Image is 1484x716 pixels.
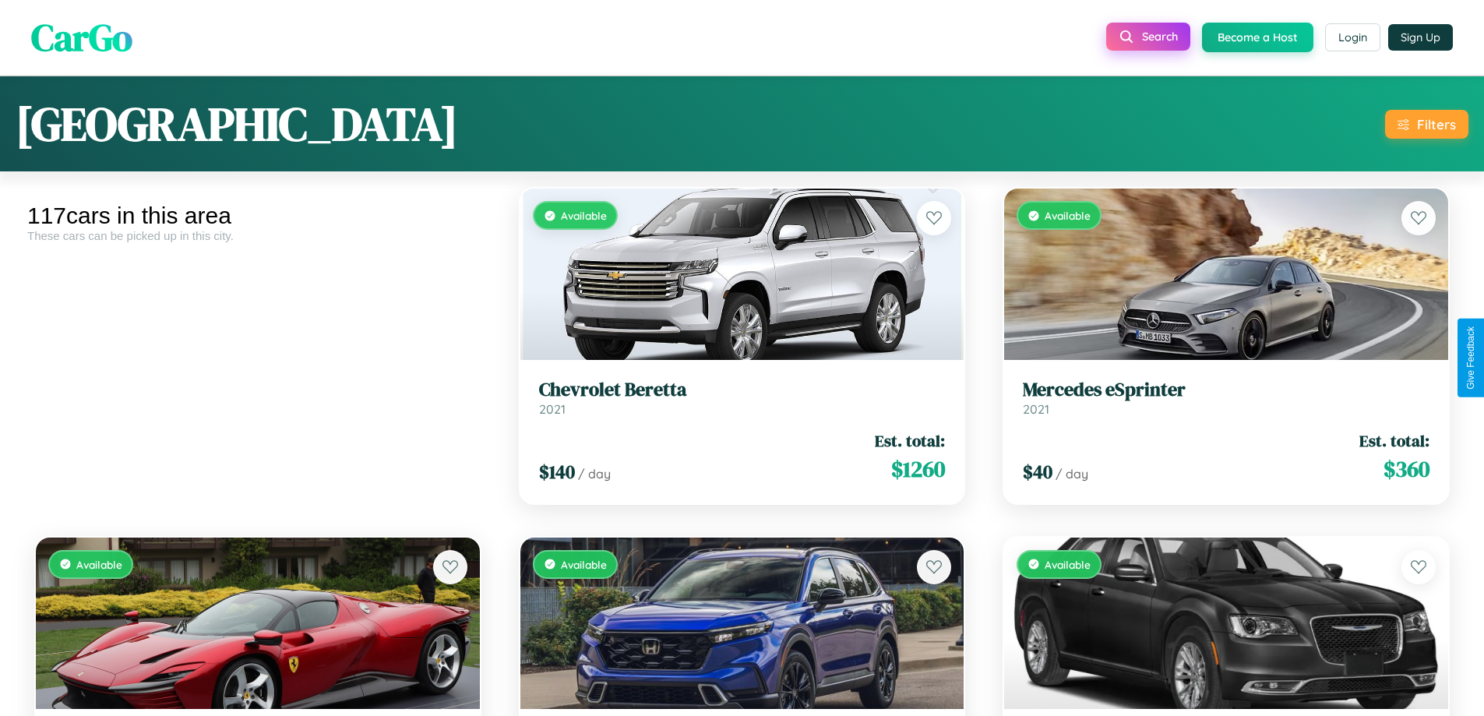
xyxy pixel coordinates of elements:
[16,92,458,156] h1: [GEOGRAPHIC_DATA]
[891,453,945,485] span: $ 1260
[1388,24,1453,51] button: Sign Up
[1417,116,1456,132] div: Filters
[539,379,946,401] h3: Chevrolet Beretta
[27,229,488,242] div: These cars can be picked up in this city.
[1202,23,1313,52] button: Become a Host
[539,379,946,417] a: Chevrolet Beretta2021
[1023,401,1049,417] span: 2021
[1023,379,1429,401] h3: Mercedes eSprinter
[1385,110,1468,139] button: Filters
[539,459,575,485] span: $ 140
[76,558,122,571] span: Available
[578,466,611,481] span: / day
[1106,23,1190,51] button: Search
[1142,30,1178,44] span: Search
[1465,326,1476,390] div: Give Feedback
[1056,466,1088,481] span: / day
[1045,209,1091,222] span: Available
[1325,23,1380,51] button: Login
[1359,429,1429,452] span: Est. total:
[1023,459,1052,485] span: $ 40
[561,558,607,571] span: Available
[539,401,566,417] span: 2021
[1023,379,1429,417] a: Mercedes eSprinter2021
[1384,453,1429,485] span: $ 360
[31,12,132,63] span: CarGo
[561,209,607,222] span: Available
[875,429,945,452] span: Est. total:
[27,203,488,229] div: 117 cars in this area
[1045,558,1091,571] span: Available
